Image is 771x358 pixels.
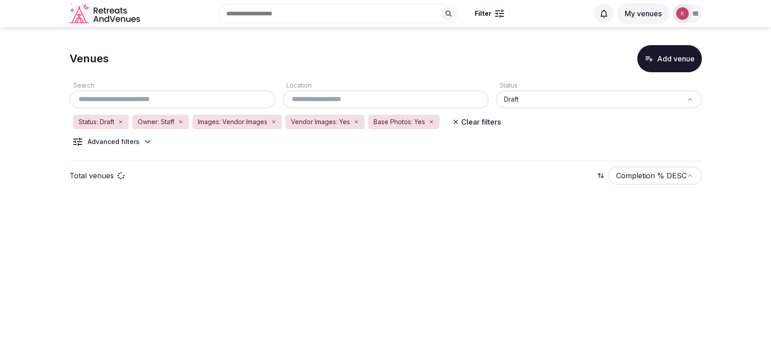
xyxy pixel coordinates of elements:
span: Filter [475,9,491,18]
span: Vendor Images: Yes [291,117,350,126]
button: Clear filters [447,114,506,130]
img: robiejavier [676,7,689,20]
label: Status [496,81,518,89]
p: Total venues [70,171,114,181]
span: Owner: Staff [138,117,174,126]
button: Add venue [637,45,702,72]
label: Location [283,81,312,89]
span: Status: Draft [79,117,114,126]
button: My venues [617,3,669,24]
div: Advanced filters [88,137,140,146]
span: Base Photos: Yes [374,117,425,126]
h1: Venues [70,51,109,66]
svg: Retreats and Venues company logo [70,4,142,24]
a: My venues [617,9,669,18]
a: Visit the homepage [70,4,142,24]
span: Images: Vendor Images [198,117,267,126]
label: Search [70,81,94,89]
button: Filter [469,5,510,22]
